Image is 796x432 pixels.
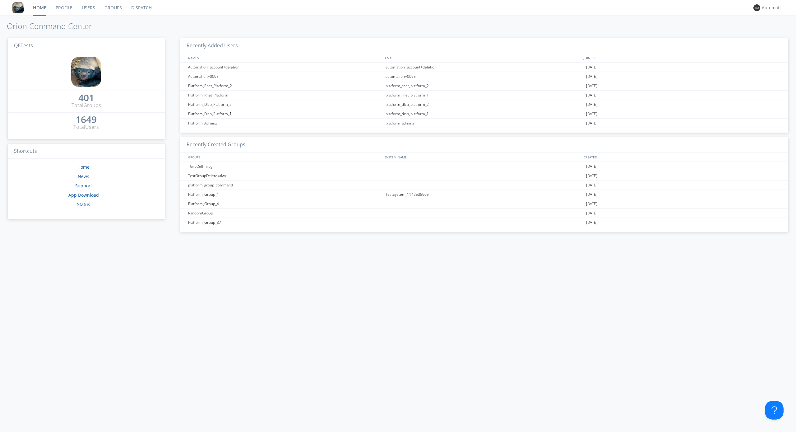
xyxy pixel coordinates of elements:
span: [DATE] [586,218,597,227]
div: Automation+account+deletion [187,63,384,72]
a: Platform_Admin2platform_admin2[DATE] [180,119,788,128]
div: Automation+0004 [762,5,785,11]
div: GROUPS [187,153,382,162]
span: [DATE] [586,81,597,91]
a: Automation+0095automation+0095[DATE] [180,72,788,81]
span: [DATE] [586,63,597,72]
div: platform_rnet_platform_2 [384,81,585,90]
a: platform_group_command[DATE] [180,181,788,190]
div: TGrpDeltmrpg [187,162,384,171]
div: automation+account+deletion [384,63,585,72]
a: Automation+account+deletionautomation+account+deletion[DATE] [180,63,788,72]
div: 401 [78,95,94,101]
a: Platform_Rnet_Platform_2platform_rnet_platform_2[DATE] [180,81,788,91]
div: JOINED [582,53,782,62]
div: Platform_Group_4 [187,199,384,208]
div: Platform_Disp_Platform_2 [187,100,384,109]
div: RandomGroup [187,209,384,218]
div: TestSystem_1142535905 [384,190,585,199]
div: platform_admin2 [384,119,585,128]
a: TGrpDeltmrpg[DATE] [180,162,788,171]
h3: Shortcuts [8,144,165,159]
img: 8ff700cf5bab4eb8a436322861af2272 [12,2,24,13]
span: [DATE] [586,190,597,199]
div: Platform_Admin2 [187,119,384,128]
div: Total Users [73,124,99,131]
span: QETests [14,42,33,49]
img: 8ff700cf5bab4eb8a436322861af2272 [71,57,101,87]
div: EMAIL [383,53,582,62]
h3: Recently Created Groups [180,137,788,153]
div: Automation+0095 [187,72,384,81]
span: [DATE] [586,209,597,218]
a: Home [77,164,90,170]
a: Platform_Disp_Platform_1platform_disp_platform_1[DATE] [180,109,788,119]
div: Platform_Group_37 [187,218,384,227]
span: [DATE] [586,100,597,109]
div: platform_rnet_platform_1 [384,91,585,100]
a: Support [75,183,92,189]
span: [DATE] [586,72,597,81]
div: automation+0095 [384,72,585,81]
div: Platform_Rnet_Platform_2 [187,81,384,90]
div: Platform_Disp_Platform_1 [187,109,384,118]
iframe: Toggle Customer Support [765,401,784,420]
div: platform_disp_platform_1 [384,109,585,118]
span: [DATE] [586,181,597,190]
div: Platform_Group_1 [187,190,384,199]
div: CREATED [582,153,782,162]
a: Platform_Group_37[DATE] [180,218,788,227]
a: Status [77,201,90,207]
a: 401 [78,95,94,102]
a: Platform_Disp_Platform_2platform_disp_platform_2[DATE] [180,100,788,109]
span: [DATE] [586,199,597,209]
a: News [78,173,89,179]
div: Total Groups [72,102,101,109]
div: TestGroupDeletekalwz [187,171,384,180]
a: 1649 [76,116,97,124]
img: 373638.png [753,4,760,11]
a: Platform_Rnet_Platform_1platform_rnet_platform_1[DATE] [180,91,788,100]
a: Platform_Group_1TestSystem_1142535905[DATE] [180,190,788,199]
div: NAMES [187,53,382,62]
span: [DATE] [586,171,597,181]
a: RandomGroup[DATE] [180,209,788,218]
span: [DATE] [586,119,597,128]
a: TestGroupDeletekalwz[DATE] [180,171,788,181]
span: [DATE] [586,91,597,100]
a: Platform_Group_4[DATE] [180,199,788,209]
div: SYSTEM_NAME [383,153,582,162]
a: App Download [68,192,99,198]
h3: Recently Added Users [180,38,788,54]
span: [DATE] [586,109,597,119]
div: platform_disp_platform_2 [384,100,585,109]
span: [DATE] [586,162,597,171]
div: platform_group_command [187,181,384,190]
div: Platform_Rnet_Platform_1 [187,91,384,100]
